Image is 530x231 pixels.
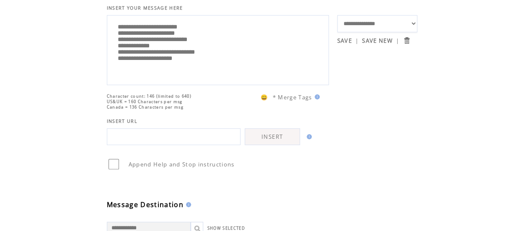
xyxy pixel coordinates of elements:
span: INSERT YOUR MESSAGE HERE [107,5,183,11]
img: help.gif [184,202,191,207]
a: SHOW SELECTED [207,226,245,231]
a: INSERT [245,128,300,145]
span: | [396,37,399,44]
span: Message Destination [107,200,184,209]
a: SAVE NEW [362,37,393,44]
span: INSERT URL [107,118,137,124]
span: Character count: 146 (limited to 640) [107,93,191,99]
span: US&UK = 160 Characters per msg [107,99,183,104]
span: Canada = 136 Characters per msg [107,104,184,110]
span: Append Help and Stop instructions [129,161,235,168]
img: help.gif [312,94,320,99]
img: help.gif [304,134,312,139]
a: SAVE [337,37,352,44]
span: 😀 [261,93,268,101]
span: | [355,37,359,44]
input: Submit [403,36,411,44]
span: * Merge Tags [273,93,312,101]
